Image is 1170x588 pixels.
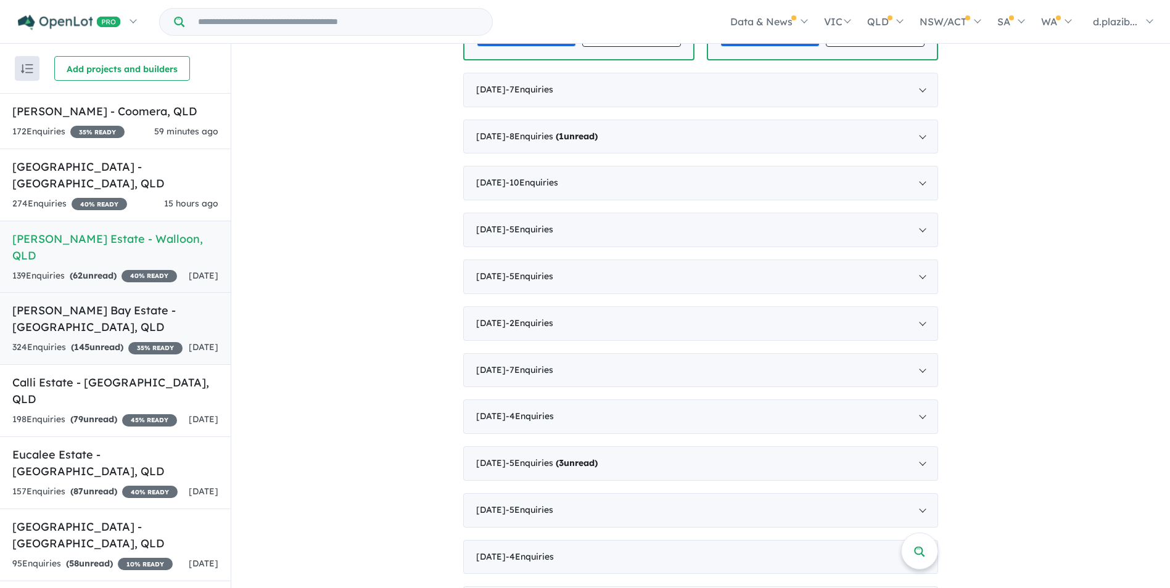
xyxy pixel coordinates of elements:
[506,224,553,235] span: - 5 Enquir ies
[12,412,177,427] div: 198 Enquir ies
[71,341,123,353] strong: ( unread)
[70,126,125,138] span: 35 % READY
[506,457,598,468] span: - 5 Enquir ies
[12,374,218,407] h5: Calli Estate - [GEOGRAPHIC_DATA] , QLD
[559,131,564,142] span: 1
[70,414,117,425] strong: ( unread)
[189,270,218,281] span: [DATE]
[21,64,33,73] img: sort.svg
[556,131,598,142] strong: ( unread)
[73,270,83,281] span: 62
[122,414,177,427] span: 45 % READY
[506,84,553,95] span: - 7 Enquir ies
[128,342,183,354] span: 35 % READY
[463,213,938,247] div: [DATE]
[506,317,553,329] span: - 2 Enquir ies
[189,486,218,497] span: [DATE]
[463,493,938,528] div: [DATE]
[506,271,553,282] span: - 5 Enquir ies
[70,486,117,497] strong: ( unread)
[12,269,177,284] div: 139 Enquir ies
[189,414,218,425] span: [DATE]
[463,353,938,388] div: [DATE]
[189,558,218,569] span: [DATE]
[69,558,79,569] span: 58
[463,259,938,294] div: [DATE]
[54,56,190,81] button: Add projects and builders
[506,551,554,562] span: - 4 Enquir ies
[463,446,938,481] div: [DATE]
[189,341,218,353] span: [DATE]
[463,166,938,200] div: [DATE]
[12,158,218,192] h5: [GEOGRAPHIC_DATA] - [GEOGRAPHIC_DATA] , QLD
[154,126,218,137] span: 59 minutes ago
[12,125,125,139] div: 172 Enquir ies
[463,540,938,574] div: [DATE]
[187,9,490,35] input: Try estate name, suburb, builder or developer
[12,484,178,499] div: 157 Enquir ies
[463,399,938,434] div: [DATE]
[506,410,554,422] span: - 4 Enquir ies
[12,302,218,335] h5: [PERSON_NAME] Bay Estate - [GEOGRAPHIC_DATA] , QLD
[122,486,178,498] span: 40 % READY
[506,364,553,375] span: - 7 Enquir ies
[463,120,938,154] div: [DATE]
[12,446,218,480] h5: Eucalee Estate - [GEOGRAPHIC_DATA] , QLD
[72,198,127,210] span: 40 % READY
[12,103,218,120] h5: [PERSON_NAME] - Coomera , QLD
[463,73,938,107] div: [DATE]
[70,270,117,281] strong: ( unread)
[122,270,177,282] span: 40 % READY
[559,457,564,468] span: 3
[66,558,113,569] strong: ( unread)
[74,341,89,353] span: 145
[73,414,83,425] span: 79
[12,340,183,355] div: 324 Enquir ies
[506,131,598,142] span: - 8 Enquir ies
[73,486,83,497] span: 87
[556,457,598,468] strong: ( unread)
[118,558,173,570] span: 10 % READY
[12,231,218,264] h5: [PERSON_NAME] Estate - Walloon , QLD
[164,198,218,209] span: 15 hours ago
[463,306,938,341] div: [DATE]
[1093,15,1137,28] span: d.plazib...
[12,518,218,552] h5: [GEOGRAPHIC_DATA] - [GEOGRAPHIC_DATA] , QLD
[506,504,553,515] span: - 5 Enquir ies
[506,177,558,188] span: - 10 Enquir ies
[12,197,127,211] div: 274 Enquir ies
[12,557,173,571] div: 95 Enquir ies
[18,15,121,30] img: Openlot PRO Logo White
